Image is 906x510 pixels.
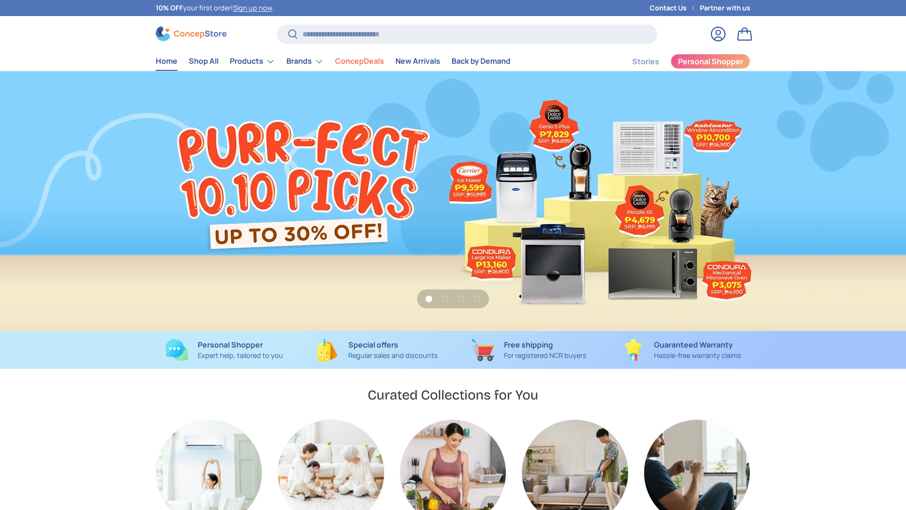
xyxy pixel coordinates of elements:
[632,52,659,71] a: Stories
[281,52,329,71] summary: Brands
[156,52,177,70] a: Home
[671,54,750,69] a: Personal Shopper
[156,339,293,361] a: Personal Shopper Expert help, tailored to you
[654,340,733,350] strong: Guaranteed Warranty
[654,350,741,361] p: Hassle-free warranty claims
[613,339,750,361] a: Guaranteed Warranty Hassle-free warranty claims
[452,52,511,70] a: Back by Demand
[156,26,226,41] img: ConcepStore
[368,386,538,404] h2: Curated Collections for You
[233,3,272,12] a: Sign up now
[461,339,598,361] a: Free shipping For registered NCR buyers
[308,339,445,361] a: Special offers Regular sales and discounts
[700,3,750,13] a: Partner with us
[198,350,283,361] p: Expert help, tailored to you
[156,52,511,71] nav: Primary
[678,58,743,65] span: Personal Shopper
[230,52,275,71] a: Products
[156,3,183,12] strong: 10% OFF
[156,3,274,13] p: your first order! .
[224,52,281,71] summary: Products
[504,340,553,350] strong: Free shipping
[610,52,750,71] nav: Secondary
[504,350,587,361] p: For registered NCR buyers
[650,3,700,13] a: Contact Us
[348,340,398,350] strong: Special offers
[189,52,218,70] a: Shop All
[335,52,384,70] a: ConcepDeals
[286,52,324,71] a: Brands
[198,340,263,350] strong: Personal Shopper
[395,52,440,70] a: New Arrivals
[348,350,438,361] p: Regular sales and discounts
